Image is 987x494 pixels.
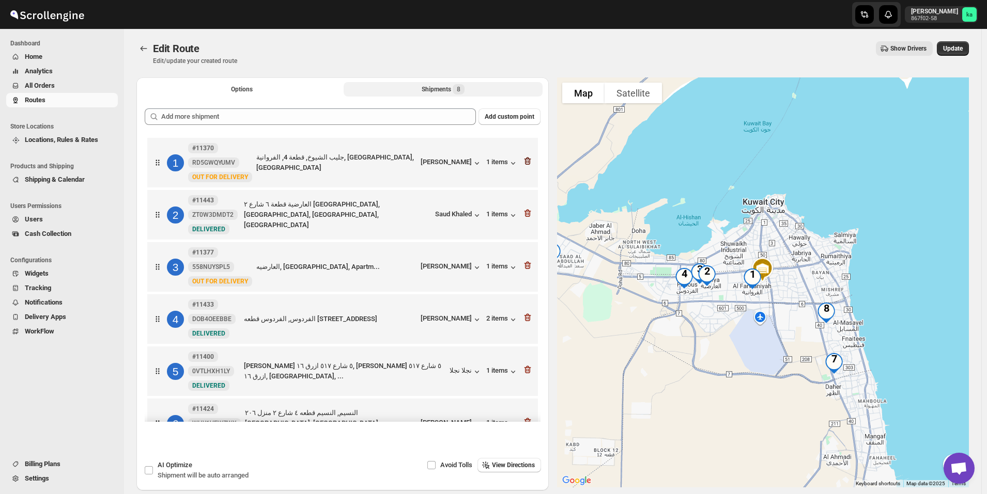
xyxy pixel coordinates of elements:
[167,415,184,432] div: 6
[962,7,977,22] span: khaled alrashidi
[6,324,118,339] button: WorkFlow
[435,210,482,220] button: Saud Khaled
[25,269,49,277] span: Widgets
[450,366,482,377] button: نجلا نجلا
[6,133,118,147] button: Locations, Rules & Rates
[6,50,118,64] button: Home
[192,145,214,152] b: #11370
[605,83,662,103] button: Show satellite imagery
[153,42,199,55] span: Edit Route
[147,346,538,396] div: 5#114000VTLHXH1LYNewDELIVERED[PERSON_NAME] ٥ شارع ٥١٧ ازرق ١٦, [PERSON_NAME] ٥ شارع ٥١٧ ازرق ١٦, ...
[951,481,966,486] a: Terms (opens in new tab)
[147,294,538,344] div: 4#11433DOB4OEEBBENewDELIVEREDالفردوس, الفردوس قطعه [STREET_ADDRESS][PERSON_NAME]2 items
[692,261,721,290] div: 2
[25,215,43,223] span: Users
[911,7,958,15] p: [PERSON_NAME]
[10,202,119,210] span: Users Permissions
[136,41,151,56] button: Routes
[147,138,538,187] div: 1#11370RD5GWQYUMVNewOUT FOR DELIVERYجليب الشيوخ, قطعة 4, الفروانية, [GEOGRAPHIC_DATA], [GEOGRAPHI...
[6,93,118,107] button: Routes
[943,44,963,53] span: Update
[820,349,849,378] div: 7
[192,197,214,204] b: #11443
[562,83,605,103] button: Show street map
[738,264,767,293] div: 1
[966,11,973,18] text: ka
[943,454,964,475] button: Map camera controls
[10,162,119,170] span: Products and Shipping
[167,206,184,224] div: 2
[6,64,118,78] button: Analytics
[231,85,253,93] span: Options
[25,313,66,321] span: Delivery Apps
[25,176,85,183] span: Shipping & Calendar
[192,301,214,308] b: #11433
[244,361,445,381] div: [PERSON_NAME] ٥ شارع ٥١٧ ازرق ١٦, [PERSON_NAME] ٥ شارع ٥١٧ ازرق ١٦, [GEOGRAPHIC_DATA], ...
[856,480,900,487] button: Keyboard shortcuts
[905,6,978,23] button: User menu
[256,152,417,173] div: جليب الشيوخ, قطعة 4, الفروانية, [GEOGRAPHIC_DATA], [GEOGRAPHIC_DATA]
[192,263,230,271] span: 558NUYSPL5
[421,262,482,273] button: [PERSON_NAME]
[685,259,714,288] div: 3
[421,314,482,325] button: [PERSON_NAME]
[422,84,465,94] div: Shipments
[192,158,235,167] span: RD5GWQYUMV
[492,461,535,469] span: View Directions
[192,315,232,323] span: DOB4OEEBBE
[421,419,482,429] button: [PERSON_NAME]
[25,67,53,75] span: Analytics
[670,264,699,293] div: 4
[560,474,594,487] a: Open this area in Google Maps (opens a new window)
[158,471,249,479] span: Shipment will be auto arranged
[486,366,518,377] button: 1 items
[890,44,927,53] span: Show Drivers
[6,471,118,486] button: Settings
[812,298,841,327] div: 8
[6,212,118,227] button: Users
[192,173,248,181] span: OUT FOR DELIVERY
[25,96,45,104] span: Routes
[147,399,538,448] div: 6#11424WHY1VEWZWXNewDELIVEREDالنسيم, النسيم قطعه ٤ شارع ٢ منزل ٢٠٦ [GEOGRAPHIC_DATA], [GEOGRAPHIC...
[192,405,214,412] b: #11424
[906,481,945,486] span: Map data ©2025
[6,310,118,324] button: Delivery Apps
[937,41,969,56] button: Update
[6,281,118,295] button: Tracking
[6,78,118,93] button: All Orders
[486,314,518,325] button: 2 items
[421,158,482,168] button: [PERSON_NAME]
[486,210,518,220] button: 1 items
[192,382,225,389] span: DELIVERED
[25,460,60,468] span: Billing Plans
[25,327,54,335] span: WorkFlow
[256,262,417,272] div: العارضيه, [GEOGRAPHIC_DATA], Apartm...
[485,113,534,121] span: Add custom point
[192,211,234,219] span: ZT0W3DMDT2
[560,474,594,487] img: Google
[6,227,118,241] button: Cash Collection
[192,226,225,233] span: DELIVERED
[161,108,476,125] input: Add more shipment
[486,158,518,168] button: 1 items
[167,259,184,276] div: 3
[344,82,543,97] button: Selected Shipments
[244,314,417,324] div: الفردوس, الفردوس قطعه [STREET_ADDRESS]
[153,57,237,65] p: Edit/update your created route
[158,461,192,469] span: AI Optimize
[440,461,472,469] span: Avoid Tolls
[192,278,248,285] span: OUT FOR DELIVERY
[25,53,42,60] span: Home
[477,458,541,472] button: View Directions
[245,408,417,439] div: النسيم, النسيم قطعه ٤ شارع ٢ منزل ٢٠٦ [GEOGRAPHIC_DATA], [GEOGRAPHIC_DATA], [GEOGRAPHIC_DATA]
[143,82,342,97] button: All Route Options
[486,419,518,429] div: 1 items
[10,39,119,47] span: Dashboard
